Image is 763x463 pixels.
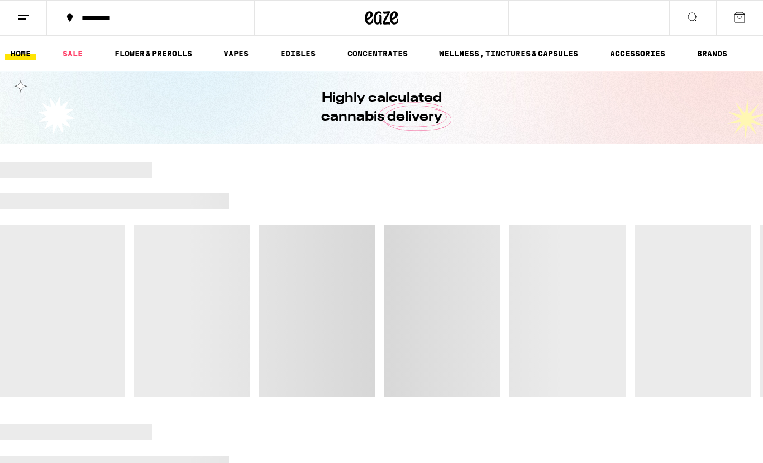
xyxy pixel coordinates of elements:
[218,47,254,60] a: VAPES
[289,89,474,127] h1: Highly calculated cannabis delivery
[342,47,413,60] a: CONCENTRATES
[57,47,88,60] a: SALE
[604,47,671,60] a: ACCESSORIES
[433,47,584,60] a: WELLNESS, TINCTURES & CAPSULES
[275,47,321,60] a: EDIBLES
[692,47,733,60] a: BRANDS
[5,47,36,60] a: HOME
[109,47,198,60] a: FLOWER & PREROLLS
